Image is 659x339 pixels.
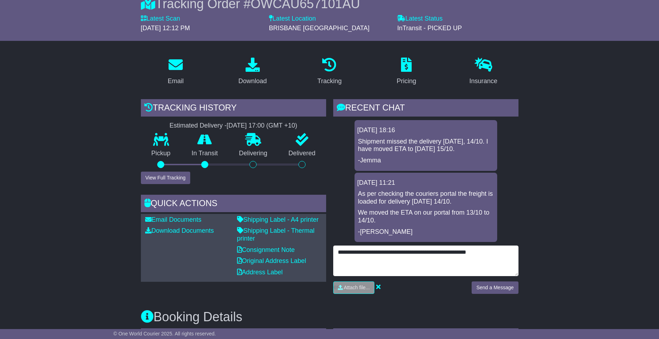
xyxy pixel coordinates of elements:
[229,150,278,157] p: Delivering
[145,216,202,223] a: Email Documents
[237,257,306,264] a: Original Address Label
[114,331,216,337] span: © One World Courier 2025. All rights reserved.
[358,228,494,236] p: -[PERSON_NAME]
[392,55,421,88] a: Pricing
[313,55,346,88] a: Tracking
[145,227,214,234] a: Download Documents
[472,281,518,294] button: Send a Message
[357,127,494,134] div: [DATE] 18:16
[269,25,369,32] span: BRISBANE [GEOGRAPHIC_DATA]
[237,216,319,223] a: Shipping Label - A4 printer
[163,55,188,88] a: Email
[141,150,181,157] p: Pickup
[141,15,180,23] label: Latest Scan
[358,190,494,205] p: As per checking the couriers portal the freight is loaded for delivery [DATE] 14/10.
[317,76,341,86] div: Tracking
[278,150,326,157] p: Delivered
[269,15,316,23] label: Latest Location
[234,55,271,88] a: Download
[181,150,229,157] p: In Transit
[237,269,283,276] a: Address Label
[141,172,190,184] button: View Full Tracking
[358,138,494,153] p: Shipment missed the delivery [DATE], 14/10. I have moved ETA to [DATE] 15/10.
[141,25,190,32] span: [DATE] 12:12 PM
[237,246,295,253] a: Consignment Note
[397,25,462,32] span: InTransit - PICKED UP
[141,195,326,214] div: Quick Actions
[465,55,502,88] a: Insurance
[357,179,494,187] div: [DATE] 11:21
[141,99,326,118] div: Tracking history
[358,209,494,224] p: We moved the ETA on our portal from 13/10 to 14/10.
[168,76,183,86] div: Email
[237,227,315,242] a: Shipping Label - Thermal printer
[469,76,498,86] div: Insurance
[238,76,267,86] div: Download
[333,99,518,118] div: RECENT CHAT
[397,15,443,23] label: Latest Status
[397,76,416,86] div: Pricing
[227,122,297,130] div: [DATE] 17:00 (GMT +10)
[141,310,518,324] h3: Booking Details
[141,122,326,130] div: Estimated Delivery -
[358,157,494,165] p: -Jemma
